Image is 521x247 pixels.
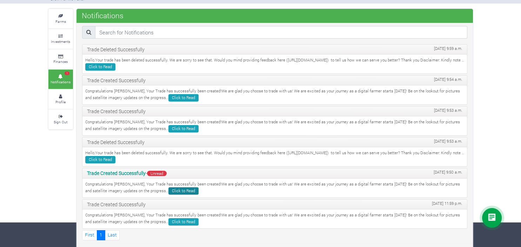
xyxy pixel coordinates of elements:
a: Investments [48,29,73,48]
p: Trade Created Successfully [87,108,462,115]
span: Unread [147,171,167,176]
p: Congratulations [PERSON_NAME], Your Trade has successfully been created!We are glad you choose to... [85,181,464,195]
input: Search for Notifications [95,26,467,39]
span: [DATE] 9:53 a.m. [434,108,462,113]
small: Finances [53,59,68,64]
p: Trade Created Successfully [87,201,462,208]
span: [DATE] 9:54 a.m. [434,77,462,83]
a: Click to Read [168,218,199,226]
a: 1 Notifications [48,70,73,89]
small: Notifications [51,79,71,84]
p: Congratulations [PERSON_NAME], Your Trade has successfully been created!We are glad you choose to... [85,212,464,226]
small: Investments [51,39,70,44]
a: Click to Read [168,94,199,102]
p: Congratulations [PERSON_NAME], Your Trade has successfully been created!We are glad you choose to... [85,88,464,102]
small: Sign Out [54,119,67,124]
a: First [82,230,97,240]
p: Congratulations [PERSON_NAME], Your Trade has successfully been created!We are glad you choose to... [85,119,464,132]
span: [DATE] 9:50 a.m. [434,169,462,175]
p: Trade Deleted Successfully [87,46,462,53]
a: Finances [48,50,73,69]
a: Farms [48,9,73,28]
p: Hello,Your trade has been deleted successfully. We are sorry to see that. Would you mind providin... [85,150,464,163]
span: 1 [65,71,69,76]
a: Click to Read [168,187,199,195]
small: Profile [55,99,66,104]
a: Profile [48,90,73,109]
span: [DATE] 11:59 p.m. [432,201,462,207]
b: Trade Created Successfully [87,170,146,176]
p: Hello,Your trade has been deleted successfully. We are sorry to see that. Would you mind providin... [85,57,464,71]
small: Farms [55,19,66,24]
a: 1 [97,230,105,240]
p: - [87,169,462,177]
span: Notifications [80,8,125,22]
nav: Page Navigation [82,230,467,240]
p: Trade Created Successfully [87,77,462,84]
a: Click to Read [168,125,199,132]
span: [DATE] 9:59 a.m. [434,46,462,52]
span: [DATE] 9:53 a.m. [434,138,462,144]
a: Click to Read [85,63,115,71]
a: Sign Out [48,110,73,129]
a: Last [105,230,120,240]
p: Trade Deleted Successfully [87,138,462,146]
a: Click to Read [85,156,115,163]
